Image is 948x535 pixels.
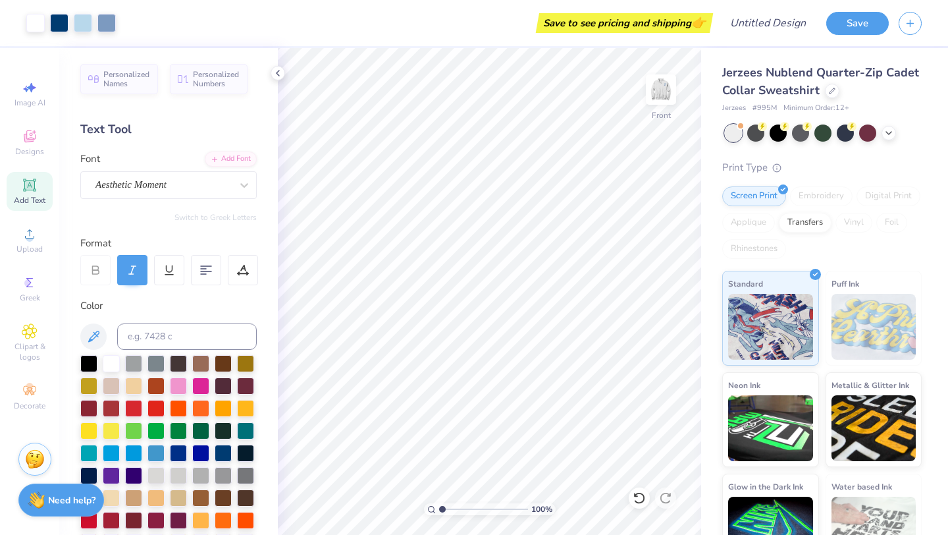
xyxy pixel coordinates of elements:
[103,70,150,88] span: Personalized Names
[20,293,40,303] span: Greek
[15,146,44,157] span: Designs
[831,480,892,493] span: Water based Ink
[722,213,775,233] div: Applique
[728,294,813,360] img: Standard
[722,160,922,175] div: Print Type
[80,121,257,138] div: Text Tool
[193,70,240,88] span: Personalized Numbers
[720,10,816,36] input: Untitled Design
[831,277,859,291] span: Puff Ink
[752,103,777,114] span: # 995M
[722,239,786,259] div: Rhinestones
[14,195,45,206] span: Add Text
[117,324,257,350] input: e.g. 7428 c
[691,14,706,30] span: 👉
[48,494,95,507] strong: Need help?
[728,480,803,493] span: Glow in the Dark Ink
[722,103,746,114] span: Jerzees
[876,213,907,233] div: Foil
[790,186,853,206] div: Embroidery
[16,244,43,254] span: Upload
[174,212,257,223] button: Switch to Greek Letters
[80,236,258,251] div: Format
[14,401,45,411] span: Decorate
[722,186,786,206] div: Screen Print
[652,109,671,121] div: Front
[831,395,916,461] img: Metallic & Glitter Ink
[7,341,53,362] span: Clipart & logos
[205,152,257,167] div: Add Font
[722,65,919,98] span: Jerzees Nublend Quarter-Zip Cadet Collar Sweatshirt
[831,378,909,392] span: Metallic & Glitter Ink
[783,103,849,114] span: Minimum Order: 12 +
[835,213,872,233] div: Vinyl
[856,186,920,206] div: Digital Print
[728,395,813,461] img: Neon Ink
[80,152,100,167] label: Font
[831,294,916,360] img: Puff Ink
[728,378,760,392] span: Neon Ink
[779,213,831,233] div: Transfers
[539,13,710,33] div: Save to see pricing and shipping
[648,76,674,103] img: Front
[826,12,889,35] button: Save
[531,503,552,515] span: 100 %
[728,277,763,291] span: Standard
[80,298,257,314] div: Color
[14,98,45,108] span: Image AI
